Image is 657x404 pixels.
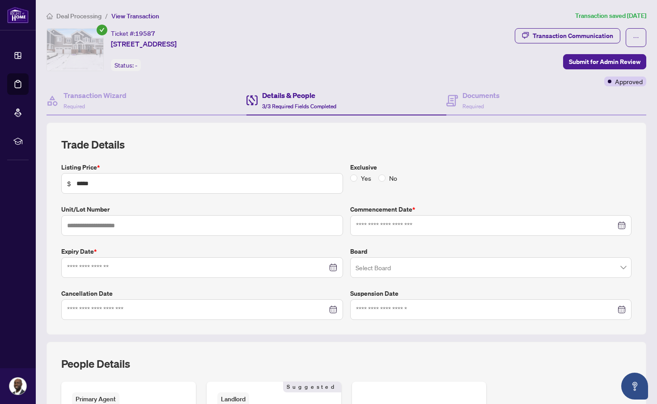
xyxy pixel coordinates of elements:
label: Exclusive [350,162,632,172]
img: IMG-X11907424_1.jpg [47,29,103,71]
span: Required [462,103,484,110]
div: Ticket #: [111,28,155,38]
span: View Transaction [111,12,159,20]
label: Unit/Lot Number [61,204,343,214]
button: Submit for Admin Review [563,54,646,69]
label: Board [350,247,632,256]
label: Expiry Date [61,247,343,256]
span: Submit for Admin Review [569,55,640,69]
span: 3/3 Required Fields Completed [262,103,336,110]
span: $ [67,179,71,188]
span: Yes [357,173,375,183]
div: Status: [111,59,141,71]
div: Transaction Communication [533,29,613,43]
span: [STREET_ADDRESS] [111,38,177,49]
span: ellipsis [633,34,639,41]
button: Transaction Communication [515,28,620,43]
span: Approved [615,77,643,86]
label: Suspension Date [350,289,632,298]
li: / [105,11,108,21]
h4: Documents [462,90,500,101]
span: - [135,61,137,69]
label: Commencement Date [350,204,632,214]
span: Suggested [283,382,341,392]
h4: Details & People [262,90,336,101]
label: Listing Price [61,162,343,172]
article: Transaction saved [DATE] [575,11,646,21]
h2: People Details [61,357,130,371]
h2: Trade Details [61,137,632,152]
span: 19587 [135,30,155,38]
span: home [47,13,53,19]
img: logo [7,7,29,23]
span: Deal Processing [56,12,102,20]
span: No [386,173,401,183]
img: Profile Icon [9,378,26,395]
h4: Transaction Wizard [64,90,127,101]
label: Cancellation Date [61,289,343,298]
button: Open asap [621,373,648,400]
span: check-circle [97,25,107,35]
span: Required [64,103,85,110]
